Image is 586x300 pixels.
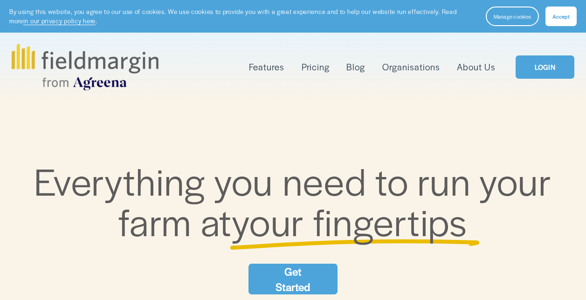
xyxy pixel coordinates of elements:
img: fieldmargin.com [12,44,158,90]
a: About Us [457,60,496,75]
a: Organisations [382,60,440,75]
button: Manage cookies [486,7,539,26]
a: folder dropdown [249,60,284,75]
a: LOGIN [516,55,574,79]
a: Blog [346,60,365,75]
a: Get Started [248,264,338,294]
a: Pricing [302,60,330,75]
span: Everything you need to run your farm at [34,154,560,247]
span: your fingertips [232,194,467,247]
span: Manage cookies [494,13,531,20]
span: Features [249,61,284,74]
a: in our privacy policy here [23,16,96,25]
button: Accept [545,7,577,26]
p: By using this website, you agree to our use of cookies. We use cookies to provide you with a grea... [9,7,476,25]
span: Accept [552,13,570,20]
